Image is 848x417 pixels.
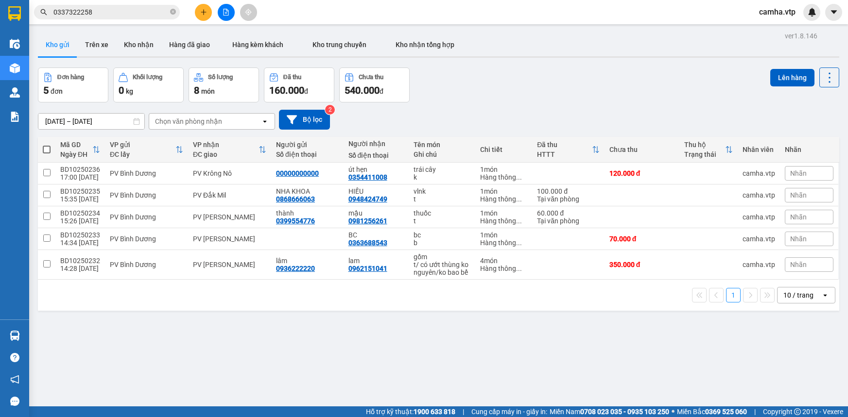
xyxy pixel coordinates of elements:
[60,150,92,158] div: Ngày ĐH
[193,261,266,268] div: PV [PERSON_NAME]
[193,213,266,221] div: PV [PERSON_NAME]
[312,41,366,49] span: Kho trung chuyển
[785,31,817,41] div: ver 1.8.146
[825,4,842,21] button: caret-down
[10,87,20,98] img: warehouse-icon
[77,33,116,56] button: Trên xe
[10,353,19,362] span: question-circle
[232,41,283,49] span: Hàng kèm khách
[57,74,84,81] div: Đơn hàng
[516,217,522,225] span: ...
[38,33,77,56] button: Kho gửi
[743,235,775,243] div: camha.vtp
[60,239,100,247] div: 14:34 [DATE]
[348,265,387,272] div: 0962151041
[414,209,470,217] div: thuốc
[283,74,301,81] div: Đã thu
[189,67,259,102] button: Số lượng8món
[170,9,176,15] span: close-circle
[471,406,547,417] span: Cung cấp máy in - giấy in:
[276,141,339,149] div: Người gửi
[279,110,330,130] button: Bộ lọc
[480,173,527,181] div: Hàng thông thường
[359,74,383,81] div: Chưa thu
[110,169,183,177] div: PV Bình Dương
[414,408,455,416] strong: 1900 633 818
[10,39,20,49] img: warehouse-icon
[201,87,215,95] span: món
[116,33,161,56] button: Kho nhận
[60,231,100,239] div: BD10250233
[480,209,527,217] div: 1 món
[684,150,725,158] div: Trạng thái
[193,150,259,158] div: ĐC giao
[414,217,470,225] div: t
[743,146,775,153] div: Nhân viên
[110,150,175,158] div: ĐC lấy
[821,291,829,299] svg: open
[743,191,775,199] div: camha.vtp
[193,235,266,243] div: PV [PERSON_NAME]
[537,217,600,225] div: Tại văn phòng
[60,173,100,181] div: 17:00 [DATE]
[51,87,63,95] span: đơn
[10,375,19,384] span: notification
[208,74,233,81] div: Số lượng
[808,8,816,17] img: icon-new-feature
[60,187,100,195] div: BD10250235
[10,63,20,73] img: warehouse-icon
[783,290,813,300] div: 10 / trang
[276,150,339,158] div: Số điện thoại
[110,235,183,243] div: PV Bình Dương
[348,195,387,203] div: 0948424749
[276,209,339,217] div: thành
[790,169,807,177] span: Nhãn
[366,406,455,417] span: Hỗ trợ kỹ thuật:
[348,173,387,181] div: 0354411008
[743,213,775,221] div: camha.vtp
[200,9,207,16] span: plus
[276,187,339,195] div: NHA KHOA
[743,261,775,268] div: camha.vtp
[705,408,747,416] strong: 0369 525 060
[60,195,100,203] div: 15:35 [DATE]
[110,213,183,221] div: PV Bình Dương
[480,187,527,195] div: 1 món
[679,137,738,163] th: Toggle SortBy
[480,146,527,153] div: Chi tiết
[516,239,522,247] span: ...
[105,137,188,163] th: Toggle SortBy
[480,257,527,265] div: 4 món
[754,406,756,417] span: |
[276,169,319,177] div: 00000000000
[830,8,838,17] span: caret-down
[60,217,100,225] div: 15:26 [DATE]
[532,137,605,163] th: Toggle SortBy
[770,69,814,86] button: Lên hàng
[304,87,308,95] span: đ
[609,235,675,243] div: 70.000 đ
[550,406,669,417] span: Miền Nam
[60,209,100,217] div: BD10250234
[348,239,387,247] div: 0363688543
[170,8,176,17] span: close-circle
[480,195,527,203] div: Hàng thông thường
[339,67,410,102] button: Chưa thu540.000đ
[794,408,801,415] span: copyright
[223,9,229,16] span: file-add
[43,84,49,96] span: 5
[60,166,100,173] div: BD10250236
[345,84,380,96] span: 540.000
[60,257,100,265] div: BD10250232
[10,112,20,122] img: solution-icon
[396,41,454,49] span: Kho nhận tổng hợp
[119,84,124,96] span: 0
[480,166,527,173] div: 1 món
[677,406,747,417] span: Miền Bắc
[276,265,315,272] div: 0936222220
[264,67,334,102] button: Đã thu160.000đ
[40,9,47,16] span: search
[276,217,315,225] div: 0399554776
[790,213,807,221] span: Nhãn
[325,105,335,115] sup: 2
